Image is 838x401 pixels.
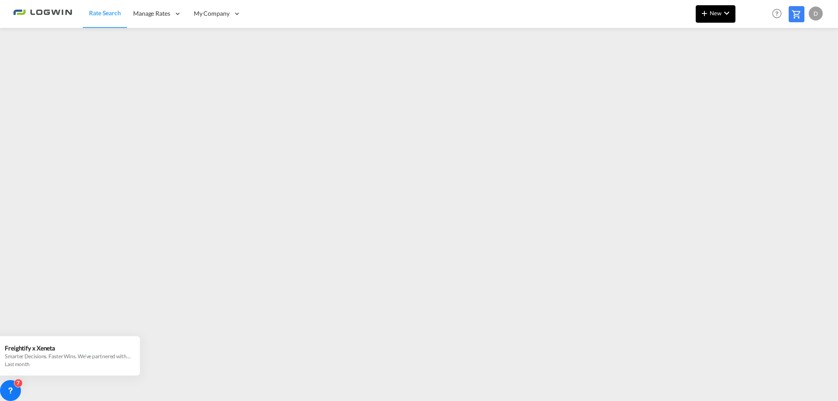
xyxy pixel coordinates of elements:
span: New [699,10,732,17]
div: D [809,7,823,21]
div: Help [769,6,789,22]
span: Rate Search [89,9,121,17]
button: icon-plus 400-fgNewicon-chevron-down [696,5,735,23]
img: 2761ae10d95411efa20a1f5e0282d2d7.png [13,4,72,24]
md-icon: icon-chevron-down [721,8,732,18]
span: Manage Rates [133,9,170,18]
md-icon: icon-plus 400-fg [699,8,710,18]
span: My Company [194,9,230,18]
span: Help [769,6,784,21]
